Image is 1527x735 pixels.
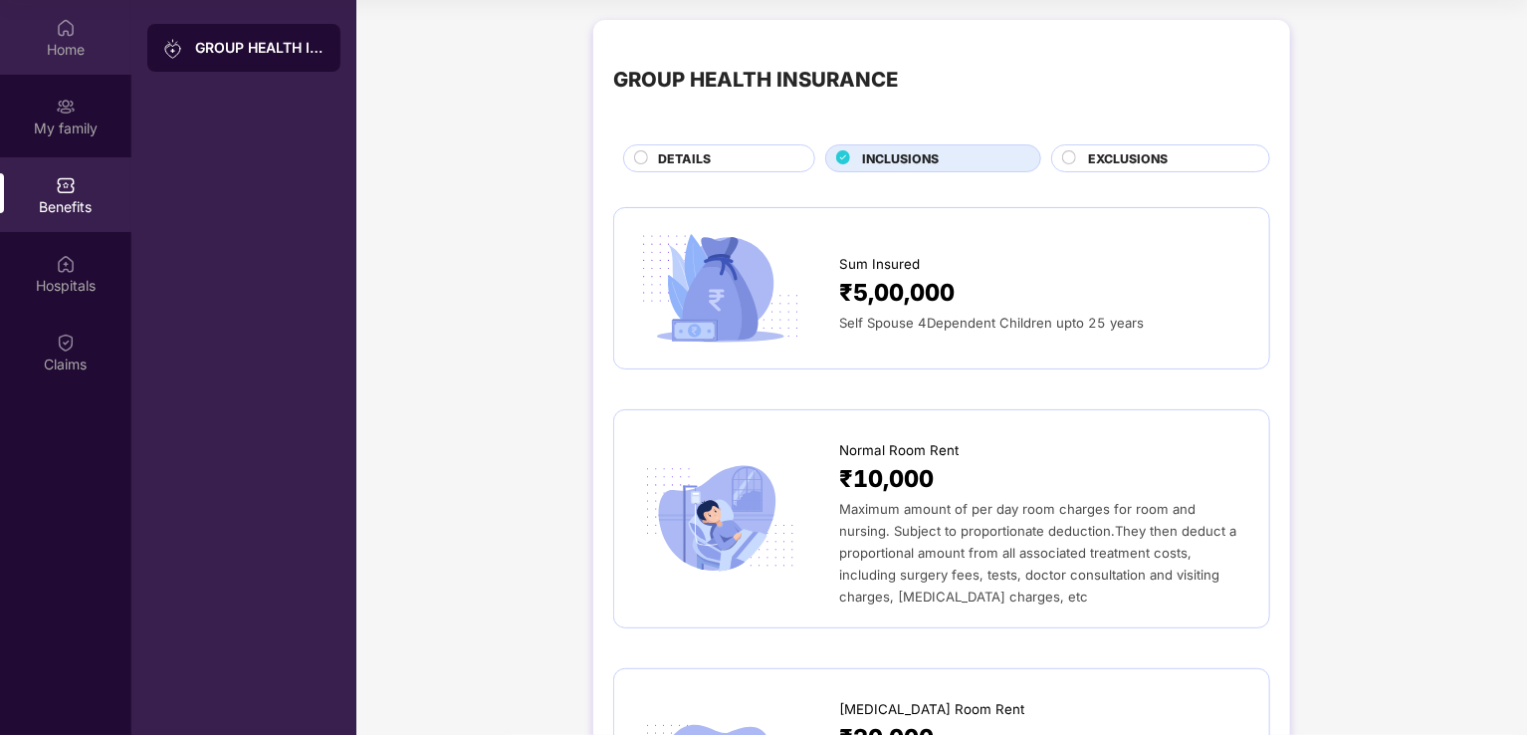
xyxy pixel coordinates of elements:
[634,459,806,579] img: icon
[195,38,325,58] div: GROUP HEALTH INSURANCE
[56,254,76,274] img: svg+xml;base64,PHN2ZyBpZD0iSG9zcGl0YWxzIiB4bWxucz0iaHR0cDovL3d3dy53My5vcmcvMjAwMC9zdmciIHdpZHRoPS...
[634,228,806,348] img: icon
[839,315,1144,331] span: Self Spouse 4Dependent Children upto 25 years
[658,149,711,168] span: DETAILS
[1088,149,1168,168] span: EXCLUSIONS
[839,254,920,275] span: Sum Insured
[56,175,76,195] img: svg+xml;base64,PHN2ZyBpZD0iQmVuZWZpdHMiIHhtbG5zPSJodHRwOi8vd3d3LnczLm9yZy8yMDAwL3N2ZyIgd2lkdGg9Ij...
[839,440,959,461] span: Normal Room Rent
[163,39,183,59] img: svg+xml;base64,PHN2ZyB3aWR0aD0iMjAiIGhlaWdodD0iMjAiIHZpZXdCb3g9IjAgMCAyMCAyMCIgZmlsbD0ibm9uZSIgeG...
[613,64,898,96] div: GROUP HEALTH INSURANCE
[839,461,934,498] span: ₹10,000
[839,275,955,312] span: ₹5,00,000
[862,149,939,168] span: INCLUSIONS
[839,699,1024,720] span: [MEDICAL_DATA] Room Rent
[56,18,76,38] img: svg+xml;base64,PHN2ZyBpZD0iSG9tZSIgeG1sbnM9Imh0dHA6Ly93d3cudzMub3JnLzIwMDAvc3ZnIiB3aWR0aD0iMjAiIG...
[839,501,1236,605] span: Maximum amount of per day room charges for room and nursing. Subject to proportionate deduction.T...
[56,333,76,353] img: svg+xml;base64,PHN2ZyBpZD0iQ2xhaW0iIHhtbG5zPSJodHRwOi8vd3d3LnczLm9yZy8yMDAwL3N2ZyIgd2lkdGg9IjIwIi...
[56,97,76,117] img: svg+xml;base64,PHN2ZyB3aWR0aD0iMjAiIGhlaWdodD0iMjAiIHZpZXdCb3g9IjAgMCAyMCAyMCIgZmlsbD0ibm9uZSIgeG...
